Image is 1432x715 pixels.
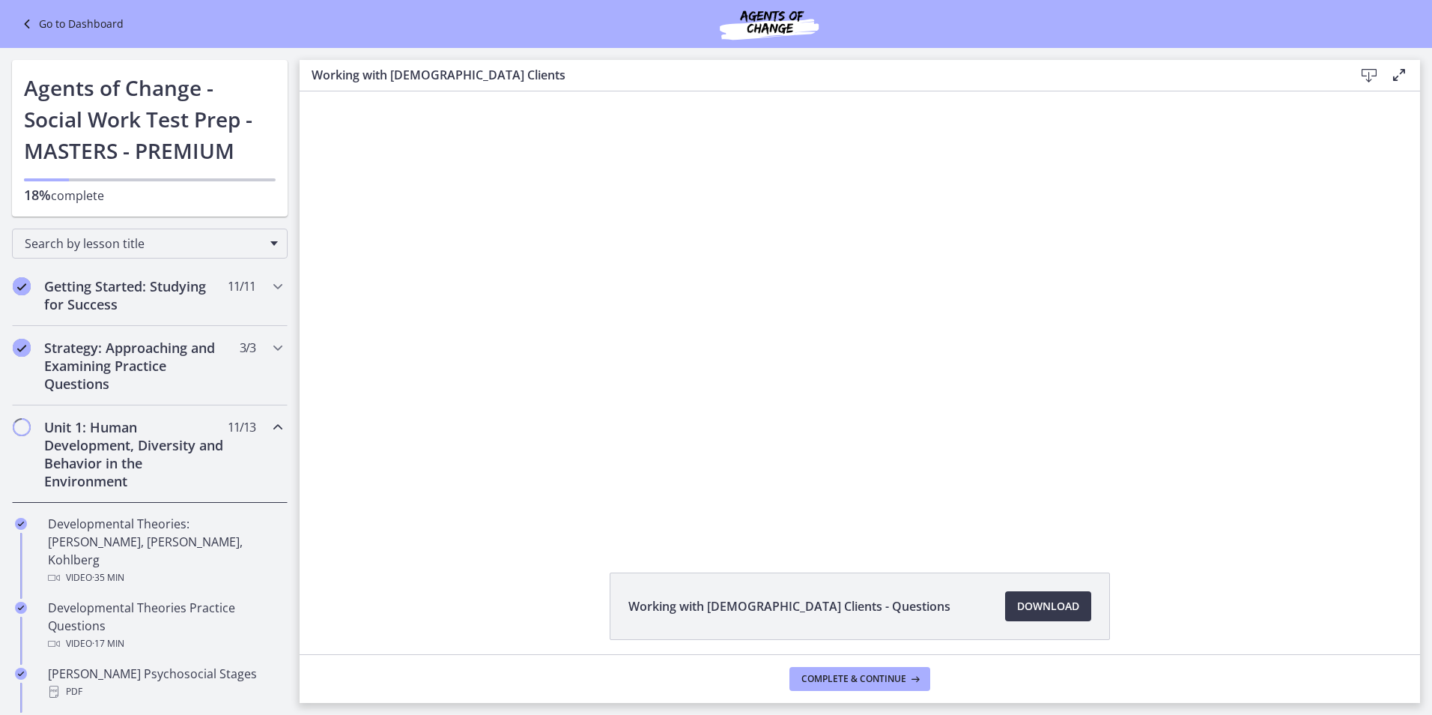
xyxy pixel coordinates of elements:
[13,339,31,357] i: Completed
[1017,597,1079,615] span: Download
[789,667,930,691] button: Complete & continue
[48,683,282,701] div: PDF
[48,635,282,653] div: Video
[12,229,288,259] div: Search by lesson title
[24,72,276,166] h1: Agents of Change - Social Work Test Prep - MASTERS - PREMIUM
[628,597,950,615] span: Working with [DEMOGRAPHIC_DATA] Clients - Questions
[92,569,124,587] span: · 35 min
[48,599,282,653] div: Developmental Theories Practice Questions
[48,569,282,587] div: Video
[15,668,27,680] i: Completed
[44,277,227,313] h2: Getting Started: Studying for Success
[48,665,282,701] div: [PERSON_NAME] Psychosocial Stages
[300,91,1420,538] iframe: Video Lesson
[24,186,276,205] p: complete
[801,673,906,685] span: Complete & continue
[24,186,51,204] span: 18%
[228,277,255,295] span: 11 / 11
[679,6,859,42] img: Agents of Change Social Work Test Prep
[1005,591,1091,621] a: Download
[15,518,27,530] i: Completed
[25,235,263,252] span: Search by lesson title
[13,277,31,295] i: Completed
[48,515,282,587] div: Developmental Theories: [PERSON_NAME], [PERSON_NAME], Kohlberg
[228,418,255,436] span: 11 / 13
[92,635,124,653] span: · 17 min
[15,602,27,614] i: Completed
[312,66,1330,84] h3: Working with [DEMOGRAPHIC_DATA] Clients
[240,339,255,357] span: 3 / 3
[18,15,124,33] a: Go to Dashboard
[44,418,227,490] h2: Unit 1: Human Development, Diversity and Behavior in the Environment
[44,339,227,393] h2: Strategy: Approaching and Examining Practice Questions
